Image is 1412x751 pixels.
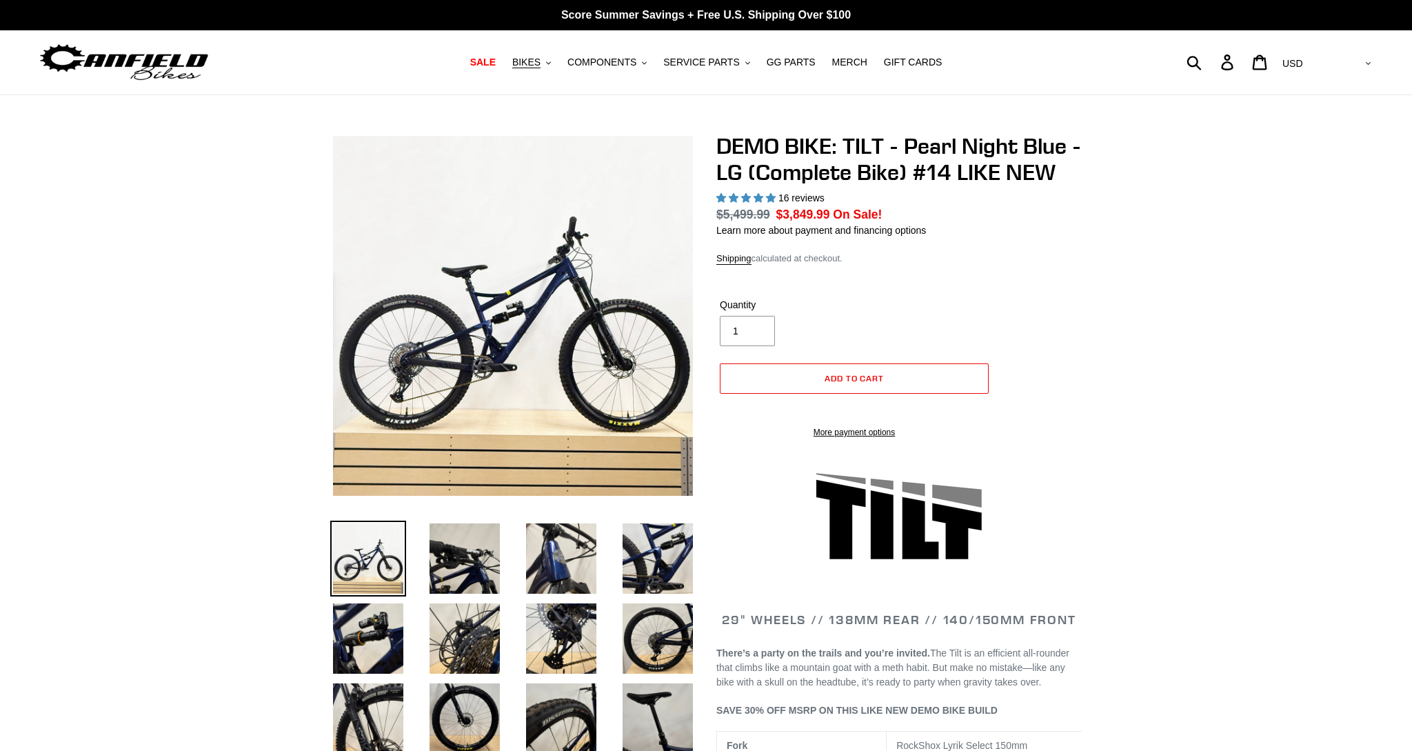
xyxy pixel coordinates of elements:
span: The Tilt is an efficient all-rounder that climbs like a mountain goat with a meth habit. But make... [716,648,1069,688]
span: SAVE 30% OFF MSRP ON THIS LIKE NEW DEMO BIKE BUILD [716,705,998,716]
img: Load image into Gallery viewer, DEMO BIKE: TILT - Pearl Night Blue - LG (Complete Bike) #14 LIKE NEW [620,601,696,677]
b: Fork [727,740,747,751]
a: More payment options [720,426,989,439]
a: SALE [463,53,503,72]
span: Add to cart [825,373,885,383]
img: Load image into Gallery viewer, DEMO BIKE: TILT - Pearl Night Blue - LG (Complete Bike) #14 LIKE NEW [523,521,599,597]
button: COMPONENTS [561,53,654,72]
img: Load image into Gallery viewer, DEMO BIKE: TILT - Pearl Night Blue - LG (Complete Bike) #14 LIKE NEW [330,601,406,677]
span: GG PARTS [767,57,816,68]
a: GG PARTS [760,53,823,72]
label: Quantity [720,298,851,312]
span: 16 reviews [778,192,825,203]
img: Load image into Gallery viewer, DEMO BIKE: TILT - Pearl Night Blue - LG (Complete Bike) #14 LIKE NEW [427,601,503,677]
a: MERCH [825,53,874,72]
span: 29" WHEELS // 138mm REAR // 140/150mm FRONT [722,612,1076,628]
img: Load image into Gallery viewer, DEMO BIKE: TILT - Pearl Night Blue - LG (Complete Bike) #14 LIKE NEW [427,521,503,597]
img: Load image into Gallery viewer, DEMO BIKE: TILT - Pearl Night Blue - LG (Complete Bike) #14 LIKE NEW [523,601,599,677]
a: Learn more about payment and financing options [716,225,926,236]
h1: DEMO BIKE: TILT - Pearl Night Blue - LG (Complete Bike) #14 LIKE NEW [716,133,1082,186]
span: SALE [470,57,496,68]
input: Search [1194,47,1229,77]
button: Add to cart [720,363,989,394]
a: Shipping [716,253,752,265]
img: Load image into Gallery viewer, Canfield-Bikes-Tilt-LG-Demo [330,521,406,597]
s: $5,499.99 [716,208,770,221]
button: BIKES [505,53,558,72]
span: BIKES [512,57,541,68]
div: calculated at checkout. [716,252,1082,266]
span: MERCH [832,57,867,68]
span: $3,849.99 [776,208,830,221]
b: There’s a party on the trails and you’re invited. [716,648,930,659]
span: On Sale! [833,206,882,223]
span: COMPONENTS [567,57,636,68]
button: SERVICE PARTS [656,53,756,72]
img: Load image into Gallery viewer, DEMO BIKE: TILT - Pearl Night Blue - LG (Complete Bike) #14 LIKE NEW [620,521,696,597]
span: SERVICE PARTS [663,57,739,68]
img: Canfield-Bikes-Tilt-LG-Demo [333,136,693,496]
span: RockShox Lyrik Select 150mm [896,740,1027,751]
span: 5.00 stars [716,192,778,203]
a: GIFT CARDS [877,53,949,72]
span: GIFT CARDS [884,57,942,68]
img: Canfield Bikes [38,41,210,84]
